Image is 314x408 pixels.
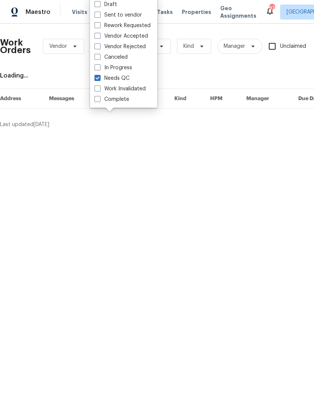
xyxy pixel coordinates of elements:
span: [DATE] [34,122,49,127]
label: Needs QC [95,75,130,82]
span: Unclaimed [280,43,306,50]
span: Manager [224,43,245,50]
label: Work Invalidated [95,85,146,93]
span: Properties [182,8,211,16]
div: 87 [269,5,274,12]
th: Kind [168,89,204,109]
label: Vendor Rejected [95,43,146,50]
label: Draft [95,1,117,8]
label: Sent to vendor [95,11,142,19]
th: Messages [43,89,98,109]
label: Rework Requested [95,22,151,29]
label: Vendor Accepted [95,32,148,40]
span: Geo Assignments [220,5,256,20]
span: Visits [72,8,87,16]
span: Tasks [157,9,173,15]
span: Vendor [49,43,67,50]
th: HPM [204,89,240,109]
span: Kind [183,43,194,50]
span: Maestro [26,8,50,16]
th: Manager [240,89,292,109]
label: Canceled [95,53,128,61]
label: In Progress [95,64,132,72]
label: Complete [95,96,129,103]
